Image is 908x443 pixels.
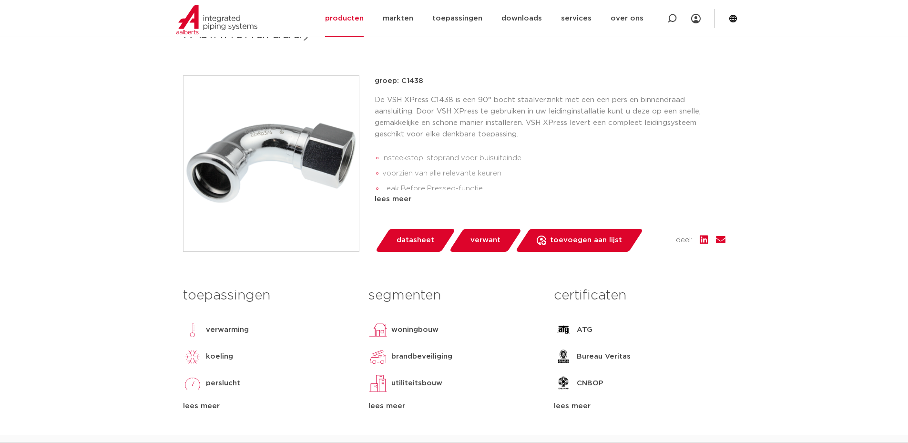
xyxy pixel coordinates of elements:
[183,286,354,305] h3: toepassingen
[391,324,439,336] p: woningbouw
[375,194,725,205] div: lees meer
[577,378,603,389] p: CNBOP
[391,378,442,389] p: utiliteitsbouw
[368,401,540,412] div: lees meer
[375,75,725,87] p: groep: C1438
[183,374,202,393] img: perslucht
[206,378,240,389] p: perslucht
[554,286,725,305] h3: certificaten
[206,351,233,362] p: koeling
[554,374,573,393] img: CNBOP
[382,166,725,181] li: voorzien van alle relevante keuren
[554,347,573,366] img: Bureau Veritas
[368,374,388,393] img: utiliteitsbouw
[577,324,592,336] p: ATG
[206,324,249,336] p: verwarming
[397,233,434,248] span: datasheet
[449,229,522,252] a: verwant
[577,351,631,362] p: Bureau Veritas
[470,233,500,248] span: verwant
[550,233,622,248] span: toevoegen aan lijst
[368,320,388,340] img: woningbouw
[382,181,725,196] li: Leak Before Pressed-functie
[183,320,202,340] img: verwarming
[368,347,388,366] img: brandbeveiliging
[554,320,573,340] img: ATG
[391,351,452,362] p: brandbeveiliging
[368,286,540,305] h3: segmenten
[184,76,359,251] img: Product Image for VSH XPress Staalverzinkt bocht 90° (press x binnendraad)
[676,235,692,246] span: deel:
[554,401,725,412] div: lees meer
[183,401,354,412] div: lees meer
[375,229,456,252] a: datasheet
[375,94,725,140] p: De VSH XPress C1438 is een 90° bocht staalverzinkt met een een pers en binnendraad aansluiting. D...
[382,151,725,166] li: insteekstop: stoprand voor buisuiteinde
[183,347,202,366] img: koeling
